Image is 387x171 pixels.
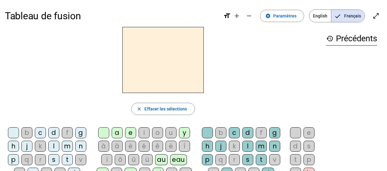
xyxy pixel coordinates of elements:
button: Augmenter la taille de la police [231,10,243,22]
div: g [269,127,280,138]
div: l [48,141,59,152]
mat-icon: history [326,35,333,42]
div: r [35,154,46,165]
div: p [202,154,213,165]
button: Paramètres [260,10,304,22]
div: q [215,154,226,165]
div: b [215,127,226,138]
mat-icon: format_size [223,12,231,20]
div: q [21,154,32,165]
div: s [242,154,253,165]
div: ï [101,154,112,165]
div: o [152,127,163,138]
div: s [303,141,314,152]
div: é [139,141,150,152]
mat-icon: close [136,106,142,112]
div: t [290,154,301,165]
div: b [21,127,32,138]
div: v [269,154,280,165]
div: c [229,127,240,138]
div: d [290,141,301,152]
div: i [139,127,150,138]
div: ë [166,141,177,152]
div: n [269,141,280,152]
mat-icon: remove [245,12,253,20]
button: Effacer les sélections [131,103,195,115]
div: au [155,154,168,165]
div: î [179,141,190,152]
div: h [8,141,19,152]
div: d [242,127,253,138]
div: p [303,154,314,165]
div: l [242,141,253,152]
div: û [128,154,139,165]
div: t [62,154,73,165]
div: m [62,141,73,152]
div: à [98,141,109,152]
div: n [75,141,86,152]
button: Diminuer la taille de la police [243,10,255,22]
div: ê [152,141,163,152]
mat-button-toggle-group: Language selection [309,9,365,22]
div: y [179,127,190,138]
div: g [75,127,86,138]
div: e [125,127,136,138]
div: p [8,154,19,165]
div: è [125,141,136,152]
div: d [48,127,59,138]
div: h [202,141,213,152]
div: j [21,141,32,152]
div: ü [142,154,153,165]
div: m [256,141,267,152]
div: s [48,154,59,165]
div: v [75,154,86,165]
mat-icon: settings [265,13,271,19]
h1: Tableau de fusion [5,6,218,26]
div: j [215,141,226,152]
div: f [62,127,73,138]
div: eau [170,154,187,165]
span: Paramètres [273,12,296,20]
div: ô [115,154,126,165]
div: a [112,127,123,138]
div: k [229,141,240,152]
span: Français [331,10,365,22]
div: â [112,141,123,152]
div: r [229,154,240,165]
mat-icon: add [233,12,240,20]
div: f [256,127,267,138]
div: t [256,154,267,165]
span: English [309,10,331,22]
div: u [166,127,177,138]
button: Entrer en plein écran [370,10,382,22]
div: e [303,127,314,138]
div: c [35,127,46,138]
h3: Précédents [326,32,377,46]
div: k [35,141,46,152]
mat-icon: open_in_full [372,12,380,20]
span: Effacer les sélections [144,105,187,113]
